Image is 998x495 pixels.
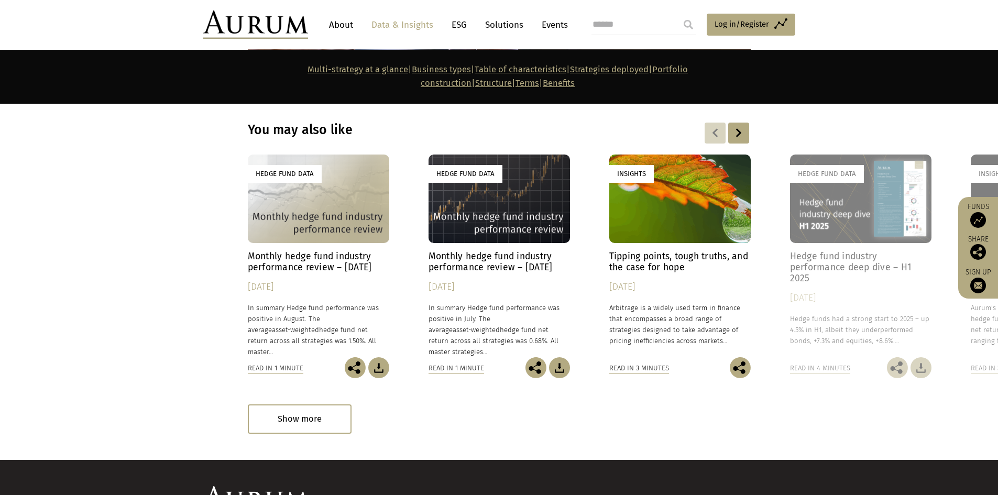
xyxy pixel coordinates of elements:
strong: | [539,78,543,88]
img: Share this post [525,357,546,378]
h3: You may also like [248,122,616,138]
h4: Tipping points, tough truths, and the case for hope [609,251,751,273]
img: Share this post [345,357,366,378]
div: Read in 1 minute [429,362,484,374]
p: Hedge funds had a strong start to 2025 – up 4.5% in H1, albeit they underperformed bonds, +7.3% a... [790,313,931,346]
a: Events [536,15,568,35]
a: Table of characteristics [475,64,566,74]
div: Read in 4 minutes [790,362,850,374]
input: Submit [678,14,699,35]
a: Funds [963,202,993,228]
a: Business types [412,64,471,74]
div: Share [963,236,993,260]
span: asset-weighted [453,326,500,334]
p: In summary Hedge fund performance was positive in July. The average hedge fund net return across ... [429,302,570,358]
h4: Monthly hedge fund industry performance review – [DATE] [248,251,389,273]
div: Hedge Fund Data [790,165,864,182]
div: [DATE] [790,291,931,305]
div: Insights [609,165,654,182]
p: In summary Hedge fund performance was positive in August. The average hedge fund net return acros... [248,302,389,358]
a: Data & Insights [366,15,438,35]
img: Share this post [887,357,908,378]
div: Show more [248,404,352,433]
div: [DATE] [609,280,751,294]
div: Hedge Fund Data [429,165,502,182]
span: Log in/Register [715,18,769,30]
h4: Monthly hedge fund industry performance review – [DATE] [429,251,570,273]
img: Share this post [730,357,751,378]
a: ESG [446,15,472,35]
div: Read in 1 minute [248,362,303,374]
div: Read in 3 minutes [609,362,669,374]
a: Benefits [543,78,575,88]
img: Aurum [203,10,308,39]
a: Multi-strategy at a glance [308,64,408,74]
p: Arbitrage is a widely used term in finance that encompasses a broad range of strategies designed ... [609,302,751,347]
span: asset-weighted [272,326,319,334]
a: Terms [516,78,539,88]
a: Insights Tipping points, tough truths, and the case for hope [DATE] Arbitrage is a widely used te... [609,155,751,357]
div: Hedge Fund Data [248,165,322,182]
img: Share this post [970,244,986,260]
img: Access Funds [970,212,986,228]
a: Solutions [480,15,529,35]
h4: Hedge fund industry performance deep dive – H1 2025 [790,251,931,284]
strong: | | | | | | [308,64,688,88]
a: Sign up [963,268,993,293]
a: Strategies deployed [570,64,649,74]
div: [DATE] [429,280,570,294]
img: Download Article [368,357,389,378]
a: Structure [475,78,512,88]
a: Hedge Fund Data Monthly hedge fund industry performance review – [DATE] [DATE] In summary Hedge f... [248,155,389,357]
img: Sign up to our newsletter [970,278,986,293]
a: About [324,15,358,35]
a: Hedge Fund Data Monthly hedge fund industry performance review – [DATE] [DATE] In summary Hedge f... [429,155,570,357]
a: Log in/Register [707,14,795,36]
img: Download Article [911,357,931,378]
img: Download Article [549,357,570,378]
div: [DATE] [248,280,389,294]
